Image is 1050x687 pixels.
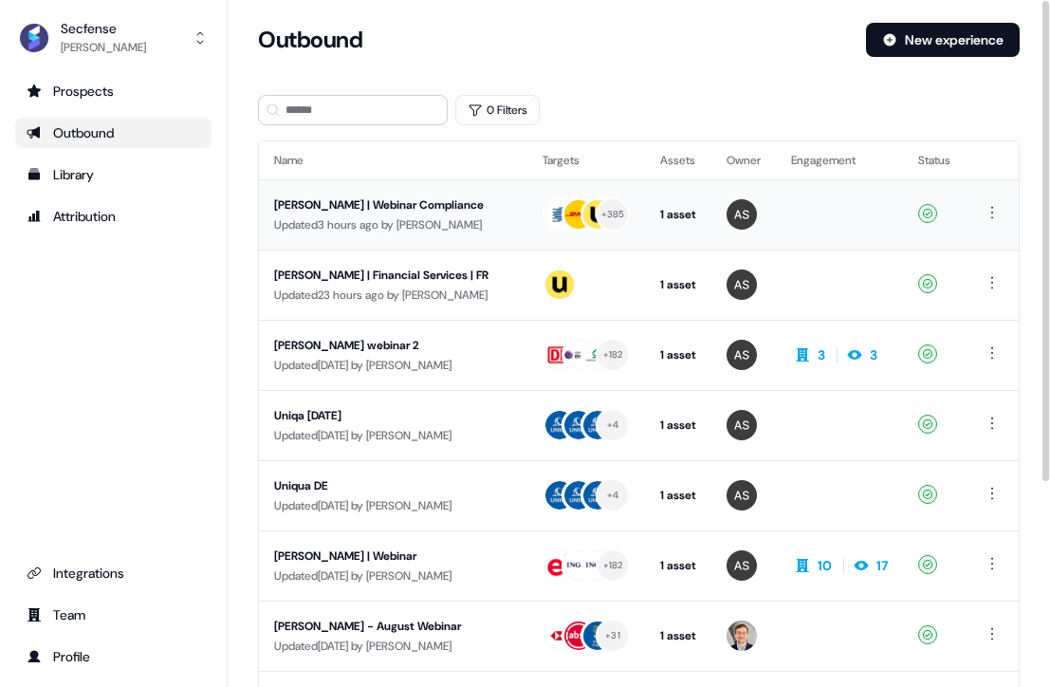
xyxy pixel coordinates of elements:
[818,345,825,364] div: 3
[903,141,966,179] th: Status
[274,547,512,566] div: [PERSON_NAME] | Webinar
[61,38,146,57] div: [PERSON_NAME]
[607,417,619,434] div: + 4
[15,558,212,588] a: Go to integrations
[660,205,696,224] div: 1 asset
[61,19,146,38] div: Secfense
[603,557,623,574] div: + 182
[259,141,527,179] th: Name
[27,123,200,142] div: Outbound
[15,600,212,630] a: Go to team
[27,647,200,666] div: Profile
[776,141,903,179] th: Engagement
[274,617,512,636] div: [PERSON_NAME] - August Webinar
[660,416,696,435] div: 1 asset
[274,286,512,305] div: Updated 23 hours ago by [PERSON_NAME]
[727,269,757,300] img: Antoni
[603,346,623,363] div: + 182
[660,556,696,575] div: 1 asset
[274,566,512,585] div: Updated [DATE] by [PERSON_NAME]
[27,165,200,184] div: Library
[15,201,212,232] a: Go to attribution
[866,23,1020,57] button: New experience
[274,336,512,355] div: [PERSON_NAME] webinar 2
[727,340,757,370] img: Antoni
[27,564,200,583] div: Integrations
[876,556,888,575] div: 17
[660,486,696,505] div: 1 asset
[274,476,512,495] div: Uniqua DE
[727,480,757,511] img: Antoni
[274,266,512,285] div: [PERSON_NAME] | Financial Services | FR
[274,215,512,234] div: Updated 3 hours ago by [PERSON_NAME]
[258,26,362,54] h3: Outbound
[605,627,620,644] div: + 31
[727,199,757,230] img: Antoni
[274,406,512,425] div: Uniqa [DATE]
[727,621,757,651] img: Kasper
[15,15,212,61] button: Secfense[PERSON_NAME]
[645,141,711,179] th: Assets
[727,410,757,440] img: Antoni
[607,487,619,504] div: + 4
[274,637,512,656] div: Updated [DATE] by [PERSON_NAME]
[274,426,512,445] div: Updated [DATE] by [PERSON_NAME]
[15,159,212,190] a: Go to templates
[274,496,512,515] div: Updated [DATE] by [PERSON_NAME]
[527,141,645,179] th: Targets
[870,345,877,364] div: 3
[27,605,200,624] div: Team
[274,356,512,375] div: Updated [DATE] by [PERSON_NAME]
[15,641,212,672] a: Go to profile
[15,76,212,106] a: Go to prospects
[660,345,696,364] div: 1 asset
[15,118,212,148] a: Go to outbound experience
[27,82,200,101] div: Prospects
[274,195,512,214] div: [PERSON_NAME] | Webinar Compliance
[727,550,757,581] img: Antoni
[455,95,540,125] button: 0 Filters
[27,207,200,226] div: Attribution
[818,556,832,575] div: 10
[660,626,696,645] div: 1 asset
[711,141,776,179] th: Owner
[601,206,625,223] div: + 385
[660,275,696,294] div: 1 asset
